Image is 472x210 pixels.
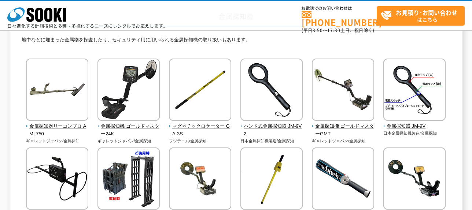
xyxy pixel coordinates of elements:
span: お電話でのお問い合わせは [302,6,377,11]
span: 金属探知機 ゴールドマスター24K [97,123,160,138]
img: 金属探知機 ゴールドマスターGMT [312,59,374,123]
span: 8:50 [313,27,323,34]
p: フジテコム/金属探知 [169,138,232,144]
p: 地中などに埋まった金属物を探査したり、セキュリティ用に用いられる金属探知機の取り扱いもあります。 [22,36,450,48]
span: 金属探知器 JM-9V [383,123,446,130]
a: 金属探知器リーコンプロ AML750 [26,116,89,138]
p: 日本金属探知機製造/金属探知 [383,130,446,136]
span: マグネチックロケーター GA-3S [169,123,232,138]
span: 金属探知器リーコンプロ AML750 [26,123,89,138]
p: ギャレットジャパン/金属探知 [97,138,160,144]
img: 金属探知機 ゴールドマスター24K [97,59,160,123]
img: ハンド式金属探知器 JM-9V2 [240,59,303,123]
span: ハンド式金属探知器 JM-9V2 [240,123,303,138]
span: はこちら [381,7,464,25]
p: ギャレットジャパン/金属探知 [312,138,375,144]
a: 金属探知機 ゴールドマスターGMT [312,116,375,138]
p: 日本金属探知機製造/金属探知 [240,138,303,144]
span: 17:30 [327,27,340,34]
img: 金属探知器リーコンプロ AML750 [26,59,88,123]
p: 日々進化する計測技術と多種・多様化するニーズにレンタルでお応えします。 [7,24,168,28]
img: 金属探知器 JM-9V [383,59,446,123]
a: [PHONE_NUMBER] [302,11,377,26]
span: (平日 ～ 土日、祝日除く) [302,27,374,34]
strong: お見積り･お問い合わせ [396,8,457,17]
a: マグネチックロケーター GA-3S [169,116,232,138]
a: 金属探知機 ゴールドマスター24K [97,116,160,138]
span: 金属探知機 ゴールドマスターGMT [312,123,375,138]
a: お見積り･お問い合わせはこちら [377,6,465,26]
a: 金属探知器 JM-9V [383,116,446,130]
a: ハンド式金属探知器 JM-9V2 [240,116,303,138]
img: マグネチックロケーター GA-3S [169,59,231,123]
p: ギャレットジャパン/金属探知 [26,138,89,144]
